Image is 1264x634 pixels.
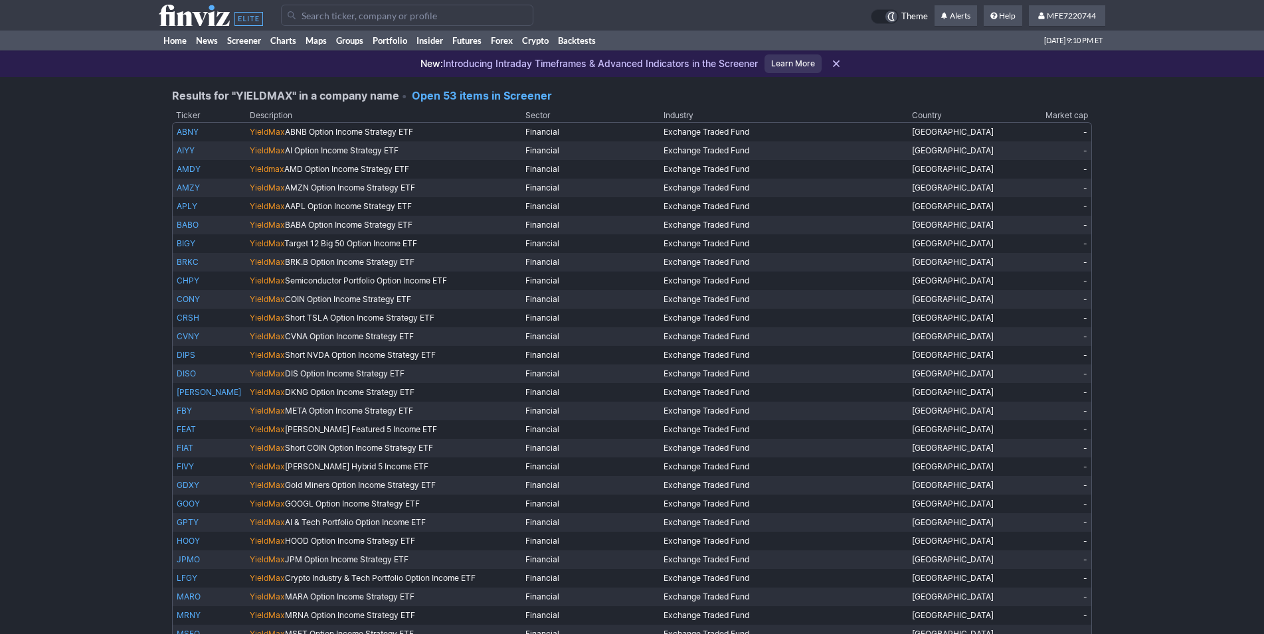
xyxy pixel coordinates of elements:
td: COIN Option Income Strategy ETF [246,290,522,309]
td: Exchange Traded Fund [660,216,908,234]
td: Exchange Traded Fund [660,141,908,160]
td: Exchange Traded Fund [660,160,908,179]
td: Financial [521,457,660,476]
td: Exchange Traded Fund [660,346,908,364]
td: - [1000,532,1092,550]
span: YieldMax [250,406,285,416]
td: Exchange Traded Fund [660,569,908,588]
td: Exchange Traded Fund [660,272,908,290]
td: Short TSLA Option Income Strategy ETF [246,309,522,327]
td: Financial [521,513,660,532]
td: MARA Option Income Strategy ETF [246,588,522,606]
td: Exchange Traded Fund [660,309,908,327]
td: BRK.B Option Income Strategy ETF [246,253,522,272]
td: [GEOGRAPHIC_DATA] [908,327,1000,346]
td: Exchange Traded Fund [660,197,908,216]
span: • [402,89,406,102]
td: Financial [521,160,660,179]
td: Financial [521,588,660,606]
td: Exchange Traded Fund [660,383,908,402]
span: YieldMax [250,536,285,546]
td: - [1000,327,1092,346]
td: - [1000,290,1092,309]
td: - [1000,141,1092,160]
td: Financial [521,495,660,513]
td: Semiconductor Portfolio Option Income ETF [246,272,522,290]
a: [PERSON_NAME] [177,387,241,397]
a: CRSH [177,313,199,323]
td: [PERSON_NAME] Featured 5 Income ETF [246,420,522,439]
td: AMD Option Income Strategy ETF [246,160,522,179]
td: - [1000,569,1092,588]
a: MRNY [177,610,201,620]
td: [GEOGRAPHIC_DATA] [908,420,1000,439]
td: AI Option Income Strategy ETF [246,141,522,160]
a: MARO [177,592,201,601]
td: [GEOGRAPHIC_DATA] [908,197,1000,216]
td: DKNG Option Income Strategy ETF [246,383,522,402]
a: CONY [177,294,200,304]
td: Exchange Traded Fund [660,606,908,625]
a: BIGY [177,238,195,248]
td: - [1000,606,1092,625]
span: YieldMax [250,368,285,378]
td: - [1000,197,1092,216]
td: - [1000,346,1092,364]
td: [GEOGRAPHIC_DATA] [908,383,1000,402]
td: Exchange Traded Fund [660,532,908,550]
td: AI & Tech Portfolio Option Income ETF [246,513,522,532]
td: - [1000,272,1092,290]
span: MFE7220744 [1047,11,1096,21]
td: [GEOGRAPHIC_DATA] [908,141,1000,160]
td: - [1000,160,1092,179]
td: - [1000,364,1092,383]
span: YieldMax [250,424,285,434]
td: Gold Miners Option Income Strategy ETF [246,476,522,495]
td: - [1000,439,1092,457]
span: YieldMax [250,257,285,267]
td: [GEOGRAPHIC_DATA] [908,122,1000,141]
td: - [1000,122,1092,141]
span: YieldMax [250,480,285,490]
td: Financial [521,272,660,290]
span: YieldMax [250,313,285,323]
td: [GEOGRAPHIC_DATA] [908,550,1000,569]
td: MRNA Option Income Strategy ETF [246,606,522,625]
span: YieldMax [250,499,285,509]
a: LFGY [177,573,197,583]
td: - [1000,457,1092,476]
span: YieldMax [250,350,285,360]
td: Financial [521,402,660,420]
td: Financial [521,550,660,569]
a: CVNY [177,331,199,341]
span: Yieldmax [250,164,284,174]
td: Financial [521,141,660,160]
td: - [1000,253,1092,272]
td: Financial [521,383,660,402]
span: YieldMax [250,183,285,193]
td: AAPL Option Income Strategy ETF [246,197,522,216]
td: - [1000,383,1092,402]
td: - [1000,476,1092,495]
td: Financial [521,476,660,495]
span: YieldMax [250,294,285,304]
td: Financial [521,439,660,457]
a: CHPY [177,276,199,285]
td: Financial [521,253,660,272]
span: YieldMax [250,145,285,155]
span: [DATE] 9:10 PM ET [1044,31,1103,50]
td: [GEOGRAPHIC_DATA] [908,272,1000,290]
span: YieldMax [250,461,285,471]
td: - [1000,495,1092,513]
a: Futures [448,31,486,50]
td: Financial [521,309,660,327]
td: [GEOGRAPHIC_DATA] [908,439,1000,457]
a: Open 53 items in Screener [412,89,552,102]
td: Exchange Traded Fund [660,253,908,272]
a: Portfolio [368,31,412,50]
td: HOOD Option Income Strategy ETF [246,532,522,550]
th: Industry [660,109,908,122]
td: Exchange Traded Fund [660,290,908,309]
td: [GEOGRAPHIC_DATA] [908,309,1000,327]
a: Alerts [935,5,977,27]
